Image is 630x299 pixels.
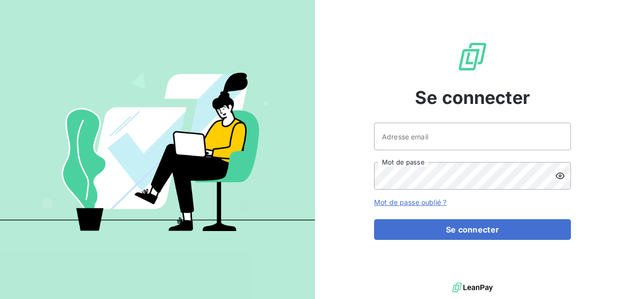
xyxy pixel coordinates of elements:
button: Se connecter [374,219,571,240]
a: Mot de passe oublié ? [374,198,446,206]
img: Logo LeanPay [457,41,488,72]
img: logo [452,280,493,295]
span: Se connecter [415,84,530,111]
input: placeholder [374,123,571,150]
